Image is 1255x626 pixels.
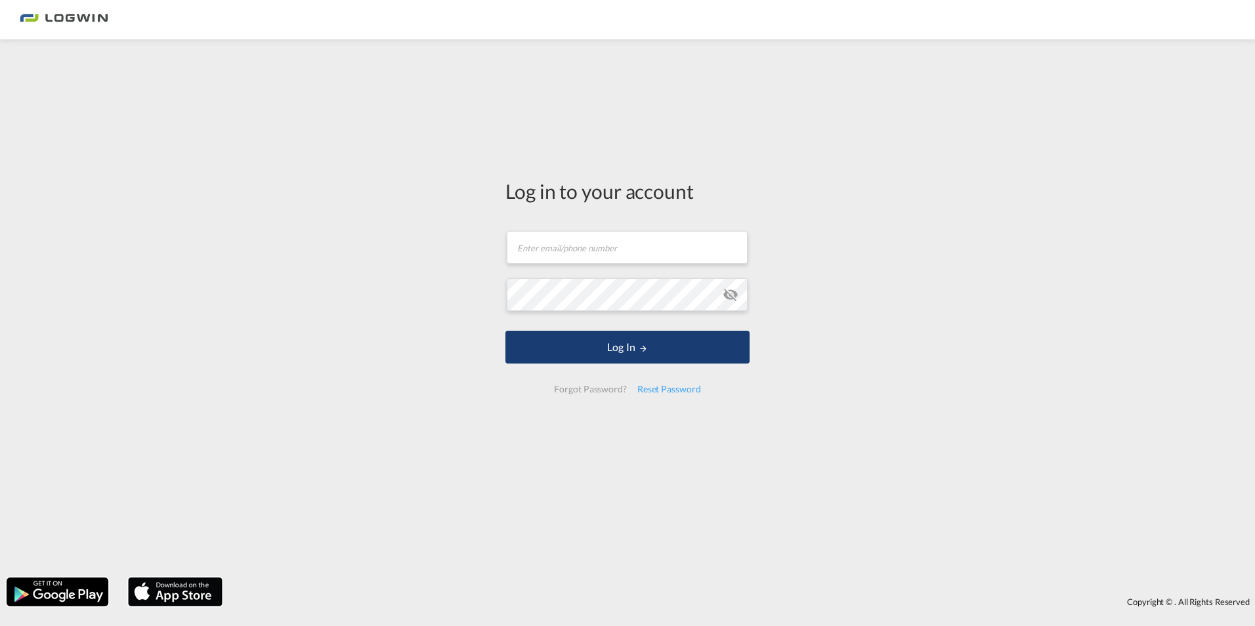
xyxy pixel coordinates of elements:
input: Enter email/phone number [507,231,748,264]
md-icon: icon-eye-off [723,287,738,303]
img: google.png [5,576,110,608]
div: Forgot Password? [549,377,631,401]
img: apple.png [127,576,224,608]
div: Copyright © . All Rights Reserved [229,591,1255,613]
img: bc73a0e0d8c111efacd525e4c8ad7d32.png [20,5,108,35]
button: LOGIN [505,331,750,364]
div: Reset Password [632,377,706,401]
div: Log in to your account [505,177,750,205]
